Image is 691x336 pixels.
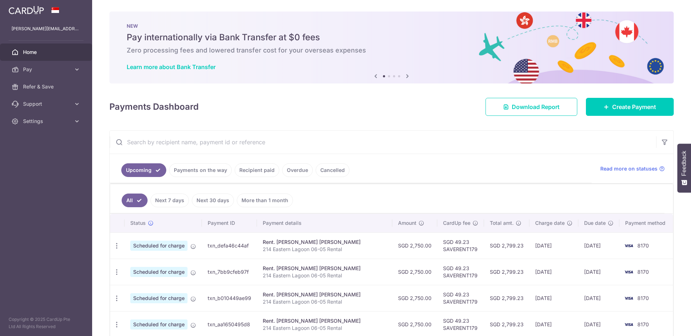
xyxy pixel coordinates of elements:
[578,232,619,259] td: [DATE]
[619,214,674,232] th: Payment method
[130,319,188,330] span: Scheduled for charge
[622,241,636,250] img: Bank Card
[392,285,437,311] td: SGD 2,750.00
[637,295,649,301] span: 8170
[529,232,578,259] td: [DATE]
[622,294,636,303] img: Bank Card
[23,49,71,56] span: Home
[637,321,649,327] span: 8170
[484,232,529,259] td: SGD 2,799.23
[316,163,349,177] a: Cancelled
[490,219,514,227] span: Total amt.
[437,285,484,311] td: SGD 49.23 SAVERENT179
[443,219,470,227] span: CardUp fee
[257,214,392,232] th: Payment details
[150,194,189,207] a: Next 7 days
[263,239,387,246] div: Rent. [PERSON_NAME] [PERSON_NAME]
[282,163,313,177] a: Overdue
[578,285,619,311] td: [DATE]
[202,214,257,232] th: Payment ID
[169,163,232,177] a: Payments on the way
[484,285,529,311] td: SGD 2,799.23
[127,63,216,71] a: Learn more about Bank Transfer
[535,219,565,227] span: Charge date
[622,268,636,276] img: Bank Card
[122,194,148,207] a: All
[392,232,437,259] td: SGD 2,750.00
[600,165,658,172] span: Read more on statuses
[235,163,279,177] a: Recipient paid
[130,241,188,251] span: Scheduled for charge
[237,194,293,207] a: More than 1 month
[529,259,578,285] td: [DATE]
[130,219,146,227] span: Status
[485,98,577,116] a: Download Report
[23,66,71,73] span: Pay
[637,242,649,249] span: 8170
[681,151,687,176] span: Feedback
[23,83,71,90] span: Refer & Save
[637,269,649,275] span: 8170
[192,194,234,207] a: Next 30 days
[127,46,656,55] h6: Zero processing fees and lowered transfer cost for your overseas expenses
[109,12,674,83] img: Bank transfer banner
[512,103,560,111] span: Download Report
[263,272,387,279] p: 214 Eastern Lagoon 06-05 Rental
[263,324,387,332] p: 214 Eastern Lagoon 06-05 Rental
[110,131,656,154] input: Search by recipient name, payment id or reference
[484,259,529,285] td: SGD 2,799.23
[9,6,44,14] img: CardUp
[584,219,606,227] span: Due date
[529,285,578,311] td: [DATE]
[202,285,257,311] td: txn_b010449ae99
[263,246,387,253] p: 214 Eastern Lagoon 06-05 Rental
[263,265,387,272] div: Rent. [PERSON_NAME] [PERSON_NAME]
[202,232,257,259] td: txn_defa46c44af
[121,163,166,177] a: Upcoming
[398,219,416,227] span: Amount
[437,232,484,259] td: SGD 49.23 SAVERENT179
[12,25,81,32] p: [PERSON_NAME][EMAIL_ADDRESS][DOMAIN_NAME]
[578,259,619,285] td: [DATE]
[600,165,665,172] a: Read more on statuses
[130,267,188,277] span: Scheduled for charge
[677,144,691,192] button: Feedback - Show survey
[23,100,71,108] span: Support
[612,103,656,111] span: Create Payment
[130,293,188,303] span: Scheduled for charge
[109,100,199,113] h4: Payments Dashboard
[392,259,437,285] td: SGD 2,750.00
[437,259,484,285] td: SGD 49.23 SAVERENT179
[263,298,387,305] p: 214 Eastern Lagoon 06-05 Rental
[127,23,656,29] p: NEW
[586,98,674,116] a: Create Payment
[23,118,71,125] span: Settings
[202,259,257,285] td: txn_7bb9cfeb97f
[622,320,636,329] img: Bank Card
[263,317,387,324] div: Rent. [PERSON_NAME] [PERSON_NAME]
[127,32,656,43] h5: Pay internationally via Bank Transfer at $0 fees
[263,291,387,298] div: Rent. [PERSON_NAME] [PERSON_NAME]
